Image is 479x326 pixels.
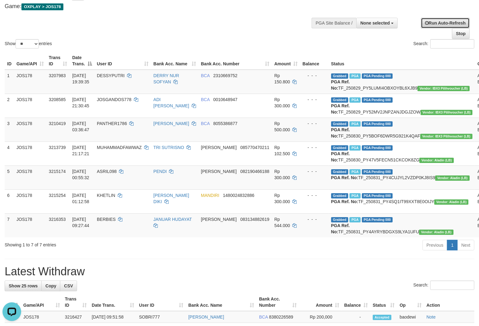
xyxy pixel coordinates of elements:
[452,28,470,39] a: Stop
[274,97,290,108] span: Rp 300.000
[303,168,326,175] div: - - -
[97,121,127,126] span: PANTHER1786
[299,311,342,323] td: Rp 200,000
[331,97,349,103] span: Grabbed
[329,94,475,118] td: TF_250829_PY52MV2JNPZANJDGJZOW
[331,193,349,198] span: Grabbed
[331,121,349,127] span: Grabbed
[14,118,46,142] td: JOS178
[269,314,293,319] span: Copy 8380226589 to clipboard
[137,311,186,323] td: SOBRI777
[257,293,299,311] th: Bank Acc. Number: activate to sort column ascending
[329,70,475,94] td: TF_250829_PY5LUMI4OBXOYBL6XJB9
[447,240,458,250] a: 1
[151,52,198,70] th: Bank Acc. Name: activate to sort column ascending
[349,145,360,151] span: Marked by baohafiz
[5,39,52,49] label: Show entries
[362,145,393,151] span: PGA Pending
[370,293,397,311] th: Status: activate to sort column ascending
[21,311,62,323] td: JOS178
[331,73,349,79] span: Grabbed
[14,213,46,237] td: JOS178
[5,165,14,189] td: 5
[331,145,349,151] span: Grabbed
[397,311,424,323] td: baodewi
[342,311,370,323] td: -
[240,145,269,150] span: Copy 085770470211 to clipboard
[331,103,350,114] b: PGA Ref. No:
[49,169,66,174] span: 3215174
[329,142,475,165] td: TF_250830_PY47V5FECN51CKCOK8ZG
[362,169,393,175] span: PGA Pending
[97,169,117,174] span: ASRIL098
[272,52,300,70] th: Amount: activate to sort column ascending
[349,193,360,198] span: Marked by baohafiz
[201,73,210,78] span: BCA
[49,217,66,222] span: 3216353
[72,121,89,132] span: [DATE] 03:36:47
[362,97,393,103] span: PGA Pending
[62,293,89,311] th: Trans ID: activate to sort column ascending
[97,145,142,150] span: MUHAMMADFAWWAZ
[303,216,326,222] div: - - -
[72,145,89,156] span: [DATE] 21:17:21
[72,97,89,108] span: [DATE] 21:30:45
[362,193,393,198] span: PGA Pending
[331,217,349,222] span: Grabbed
[49,121,66,126] span: 3210419
[186,293,257,311] th: Bank Acc. Name: activate to sort column ascending
[356,18,398,28] button: None selected
[5,213,14,237] td: 7
[349,97,360,103] span: Marked by baohafiz
[329,118,475,142] td: TF_250830_PY5BOF6DWR5G921K4QAF
[137,293,186,311] th: User ID: activate to sort column ascending
[331,151,350,162] b: PGA Ref. No:
[274,193,290,204] span: Rp 300.000
[97,73,125,78] span: DESSYPUTRI
[274,73,290,84] span: Rp 150.800
[72,169,89,180] span: [DATE] 00:55:32
[303,144,326,151] div: - - -
[201,169,237,174] span: [PERSON_NAME]
[21,3,63,10] span: OXPLAY > JOS178
[94,52,151,70] th: User ID: activate to sort column ascending
[5,142,14,165] td: 4
[419,158,454,163] span: Vendor URL: https://dashboard.q2checkout.com/secure
[435,175,469,181] span: Vendor URL: https://dashboard.q2checkout.com/secure
[430,281,474,290] input: Search:
[201,97,210,102] span: BCA
[303,192,326,198] div: - - -
[16,39,39,49] select: Showentries
[299,293,342,311] th: Amount: activate to sort column ascending
[45,283,56,288] span: Copy
[329,52,475,70] th: Status
[427,314,436,319] a: Note
[223,193,254,198] span: Copy 1480024832886 to clipboard
[331,169,349,175] span: Grabbed
[97,193,115,198] span: KHETLIN
[259,314,268,319] span: BCA
[213,73,238,78] span: Copy 2310669752 to clipboard
[303,72,326,79] div: - - -
[349,217,360,222] span: Marked by baodewi
[373,315,391,320] span: Accepted
[329,189,475,213] td: TF_250831_PY4SQ1IT99XXT8E0OIJY
[413,281,474,290] label: Search:
[21,293,62,311] th: Game/API: activate to sort column ascending
[14,94,46,118] td: JOS178
[72,217,89,228] span: [DATE] 09:27:44
[46,52,70,70] th: Trans ID: activate to sort column ascending
[5,3,313,10] h4: Game:
[457,240,474,250] a: Next
[274,121,290,132] span: Rp 500.000
[64,283,73,288] span: CSV
[349,73,360,79] span: Marked by baodewi
[342,293,370,311] th: Balance: activate to sort column ascending
[303,120,326,127] div: - - -
[421,18,470,28] a: Run Auto-Refresh
[362,121,393,127] span: PGA Pending
[97,217,116,222] span: BERBIES
[5,70,14,94] td: 1
[198,52,272,70] th: Bank Acc. Number: activate to sort column ascending
[329,165,475,189] td: TF_250831_PY4CUJYL2VZDP0KJ8IS9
